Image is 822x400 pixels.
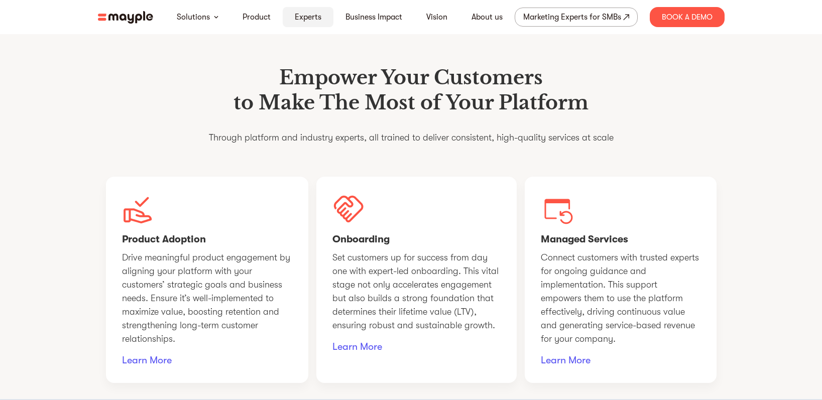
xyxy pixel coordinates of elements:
a: Product [243,11,271,23]
a: Learn More [541,354,700,367]
h4: Product Adoption [122,233,292,246]
p: Through platform and industry experts, all trained to deliver consistent, high-quality services a... [209,131,614,145]
div: Book A Demo [650,7,725,27]
h4: Managed Services [541,233,700,246]
img: arrow-down [214,16,218,19]
p: Drive meaningful product engagement by aligning your platform with your customers’ strategic goal... [122,251,292,346]
a: Vision [426,11,447,23]
img: mayple-logo [98,11,153,24]
a: Learn More [122,354,292,367]
h1: Empower Your Customers to Make The Most of Your Platform [209,65,614,115]
iframe: Chat Widget [641,284,822,400]
p: Set customers up for success from day one with expert-led onboarding. This vital stage not only a... [332,251,501,332]
a: Learn More [332,340,501,353]
a: Experts [295,11,321,23]
h4: Onboarding [332,233,501,246]
div: Marketing Experts for SMBs [523,10,621,24]
a: Marketing Experts for SMBs [515,8,638,27]
a: Solutions [177,11,210,23]
a: Business Impact [345,11,402,23]
p: Connect customers with trusted experts for ongoing guidance and implementation. This support empo... [541,251,700,346]
a: About us [472,11,503,23]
